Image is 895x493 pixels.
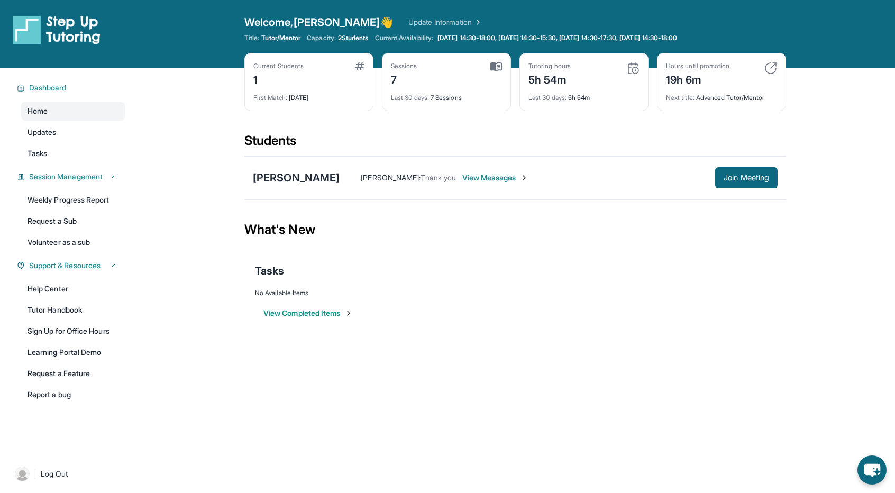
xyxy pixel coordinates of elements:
[21,279,125,298] a: Help Center
[244,132,786,156] div: Students
[11,462,125,486] a: |Log Out
[21,300,125,319] a: Tutor Handbook
[472,17,482,28] img: Chevron Right
[528,94,567,102] span: Last 30 days :
[21,123,125,142] a: Updates
[437,34,677,42] span: [DATE] 14:30-18:00, [DATE] 14:30-15:30, [DATE] 14:30-17:30, [DATE] 14:30-18:00
[724,175,769,181] span: Join Meeting
[528,62,571,70] div: Tutoring hours
[28,127,57,138] span: Updates
[255,289,775,297] div: No Available Items
[391,62,417,70] div: Sessions
[21,385,125,404] a: Report a bug
[255,263,284,278] span: Tasks
[253,87,364,102] div: [DATE]
[361,173,421,182] span: [PERSON_NAME] :
[355,62,364,70] img: card
[25,83,118,93] button: Dashboard
[21,212,125,231] a: Request a Sub
[25,260,118,271] button: Support & Resources
[261,34,300,42] span: Tutor/Mentor
[520,174,528,182] img: Chevron-Right
[28,148,47,159] span: Tasks
[253,70,304,87] div: 1
[21,144,125,163] a: Tasks
[764,62,777,75] img: card
[253,170,340,185] div: [PERSON_NAME]
[244,34,259,42] span: Title:
[21,102,125,121] a: Home
[29,171,103,182] span: Session Management
[263,308,353,318] button: View Completed Items
[338,34,369,42] span: 2 Students
[253,62,304,70] div: Current Students
[666,94,695,102] span: Next title :
[21,322,125,341] a: Sign Up for Office Hours
[21,364,125,383] a: Request a Feature
[435,34,679,42] a: [DATE] 14:30-18:00, [DATE] 14:30-15:30, [DATE] 14:30-17:30, [DATE] 14:30-18:00
[391,87,502,102] div: 7 Sessions
[307,34,336,42] span: Capacity:
[29,260,101,271] span: Support & Resources
[41,469,68,479] span: Log Out
[666,87,777,102] div: Advanced Tutor/Mentor
[666,70,729,87] div: 19h 6m
[244,15,394,30] span: Welcome, [PERSON_NAME] 👋
[15,467,30,481] img: user-img
[462,172,528,183] span: View Messages
[528,87,640,102] div: 5h 54m
[375,34,433,42] span: Current Availability:
[34,468,36,480] span: |
[253,94,287,102] span: First Match :
[28,106,48,116] span: Home
[21,343,125,362] a: Learning Portal Demo
[490,62,502,71] img: card
[391,70,417,87] div: 7
[421,173,456,182] span: Thank you
[29,83,67,93] span: Dashboard
[627,62,640,75] img: card
[391,94,429,102] span: Last 30 days :
[666,62,729,70] div: Hours until promotion
[528,70,571,87] div: 5h 54m
[715,167,778,188] button: Join Meeting
[21,233,125,252] a: Volunteer as a sub
[21,190,125,209] a: Weekly Progress Report
[408,17,482,28] a: Update Information
[857,455,887,485] button: chat-button
[25,171,118,182] button: Session Management
[13,15,101,44] img: logo
[244,206,786,253] div: What's New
